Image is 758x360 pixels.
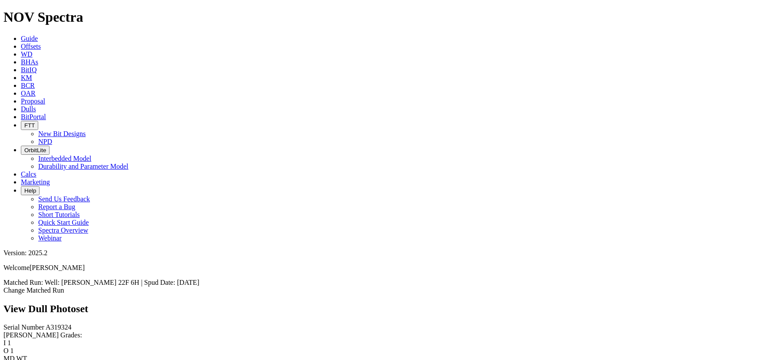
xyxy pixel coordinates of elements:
a: WD [21,50,33,58]
span: 1 [10,347,14,354]
a: BHAs [21,58,38,66]
a: Guide [21,35,38,42]
a: Calcs [21,170,36,178]
label: Serial Number [3,323,44,331]
span: [PERSON_NAME] [30,264,85,271]
a: BCR [21,82,35,89]
div: [PERSON_NAME] Grades: [3,331,755,339]
a: OAR [21,90,36,97]
span: OrbitLite [24,147,46,153]
a: Change Matched Run [3,287,64,294]
a: Report a Bug [38,203,75,210]
p: Welcome [3,264,755,272]
span: Well: [PERSON_NAME] 22F 6H | Spud Date: [DATE] [45,279,199,286]
a: Send Us Feedback [38,195,90,203]
a: Proposal [21,97,45,105]
a: BitPortal [21,113,46,120]
a: Marketing [21,178,50,186]
label: O [3,347,9,354]
a: Dulls [21,105,36,113]
button: Help [21,186,40,195]
label: I [3,339,6,347]
a: Interbedded Model [38,155,91,162]
h2: View Dull Photoset [3,303,755,315]
a: Webinar [38,234,62,242]
a: Short Tutorials [38,211,80,218]
a: Spectra Overview [38,227,88,234]
a: KM [21,74,32,81]
button: OrbitLite [21,146,50,155]
span: Help [24,187,36,194]
span: A319324 [46,323,72,331]
button: FTT [21,121,38,130]
a: Quick Start Guide [38,219,89,226]
span: 1 [7,339,11,347]
a: Offsets [21,43,41,50]
a: Durability and Parameter Model [38,163,129,170]
h1: NOV Spectra [3,9,755,25]
div: Version: 2025.2 [3,249,755,257]
span: FTT [24,122,35,129]
a: BitIQ [21,66,36,73]
a: NPD [38,138,52,145]
span: Matched Run: [3,279,43,286]
a: New Bit Designs [38,130,86,137]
